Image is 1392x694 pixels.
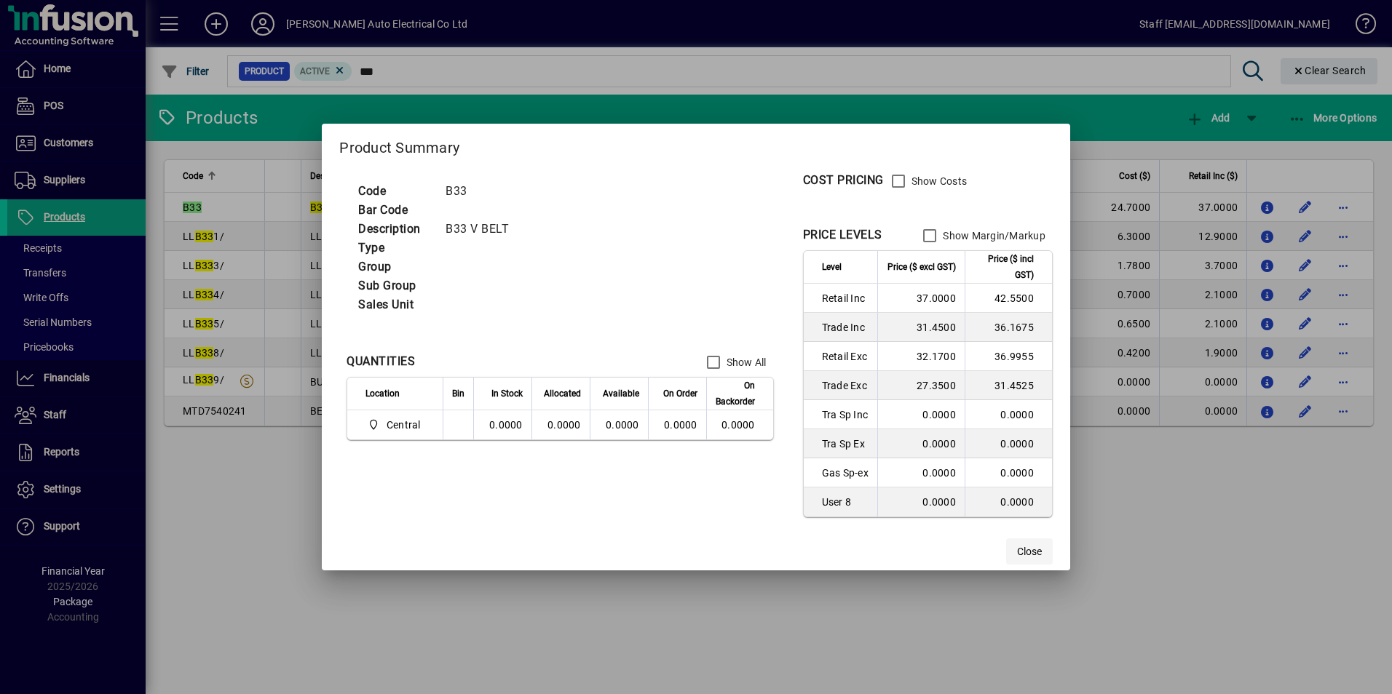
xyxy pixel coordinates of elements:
td: 0.0000 [877,400,965,429]
span: Gas Sp-ex [822,466,869,480]
td: Code [351,182,438,201]
span: Trade Inc [822,320,869,335]
span: Bin [452,386,464,402]
span: Level [822,259,842,275]
button: Close [1006,538,1053,565]
span: Retail Inc [822,291,869,306]
h2: Product Summary [322,124,1070,166]
td: B33 V BELT [438,220,526,239]
td: 0.0000 [590,410,648,439]
span: Central [365,416,426,434]
span: Price ($ excl GST) [887,259,956,275]
td: 0.0000 [877,487,965,516]
span: On Order [663,386,697,402]
td: 0.0000 [473,410,531,439]
span: Allocated [544,386,581,402]
span: 0.0000 [664,419,697,431]
td: 0.0000 [965,429,1052,458]
span: Price ($ incl GST) [974,251,1034,283]
td: Group [351,258,438,276]
div: PRICE LEVELS [803,226,882,244]
span: Retail Exc [822,349,869,364]
td: 36.1675 [965,313,1052,342]
td: 0.0000 [706,410,773,439]
td: 0.0000 [965,458,1052,487]
span: Location [365,386,400,402]
td: Bar Code [351,201,438,220]
td: Sales Unit [351,295,438,314]
div: QUANTITIES [347,353,415,370]
label: Show All [724,355,767,370]
td: 0.0000 [877,429,965,458]
span: On Backorder [716,378,755,410]
td: 31.4500 [877,313,965,342]
span: Close [1017,544,1042,559]
td: B33 [438,182,526,201]
span: Tra Sp Ex [822,436,869,451]
td: 36.9955 [965,342,1052,371]
td: 0.0000 [877,458,965,487]
div: COST PRICING [803,172,884,189]
td: 42.5500 [965,284,1052,313]
td: 27.3500 [877,371,965,400]
label: Show Margin/Markup [940,228,1045,243]
td: 37.0000 [877,284,965,313]
span: Trade Exc [822,378,869,393]
td: Description [351,220,438,239]
label: Show Costs [909,174,968,188]
td: Sub Group [351,276,438,295]
td: 0.0000 [965,400,1052,429]
td: 31.4525 [965,371,1052,400]
td: 0.0000 [965,487,1052,516]
td: 32.1700 [877,342,965,371]
td: Type [351,239,438,258]
span: Tra Sp Inc [822,407,869,422]
span: Central [387,418,421,432]
span: Available [603,386,639,402]
td: 0.0000 [531,410,590,439]
span: User 8 [822,495,869,509]
span: In Stock [491,386,523,402]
